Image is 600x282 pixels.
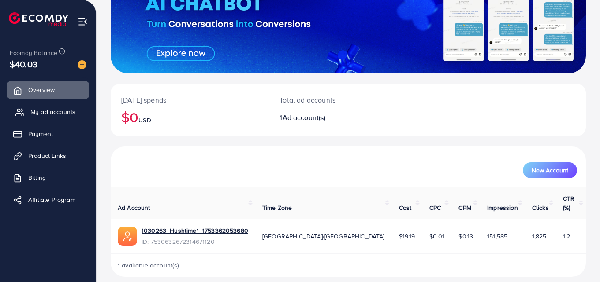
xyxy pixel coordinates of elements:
span: CPM [458,203,471,212]
span: $0.13 [458,232,473,241]
span: New Account [532,167,568,173]
span: Impression [487,203,518,212]
img: menu [78,17,88,27]
span: USD [138,116,151,125]
a: 1030263_Hushtime1_1753362053680 [142,226,248,235]
span: $0.01 [429,232,445,241]
span: Product Links [28,151,66,160]
span: Ad account(s) [283,113,326,122]
span: 1,825 [532,232,547,241]
span: Cost [399,203,412,212]
span: $40.03 [10,58,37,70]
span: 1.2 [563,232,570,241]
h2: $0 [121,109,258,125]
a: Product Links [7,147,89,165]
p: Total ad accounts [280,95,377,105]
span: $19.19 [399,232,415,241]
img: image [78,60,86,69]
a: Payment [7,125,89,143]
span: Time Zone [262,203,292,212]
span: Affiliate Program [28,195,75,204]
span: Billing [28,173,46,182]
span: [GEOGRAPHIC_DATA]/[GEOGRAPHIC_DATA] [262,232,385,241]
span: CTR (%) [563,194,574,212]
p: [DATE] spends [121,95,258,105]
img: ic-ads-acc.e4c84228.svg [118,227,137,246]
span: My ad accounts [30,107,75,116]
span: CPC [429,203,441,212]
span: Ecomdy Balance [10,48,57,57]
button: New Account [523,162,577,178]
span: Ad Account [118,203,150,212]
h2: 1 [280,114,377,122]
span: 151,585 [487,232,507,241]
a: Overview [7,81,89,99]
a: My ad accounts [7,103,89,121]
a: Billing [7,169,89,187]
img: logo [9,12,68,26]
span: Payment [28,129,53,138]
span: Clicks [532,203,549,212]
span: 1 available account(s) [118,261,179,270]
span: Overview [28,85,55,94]
a: Affiliate Program [7,191,89,209]
span: ID: 7530632672314671120 [142,237,248,246]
